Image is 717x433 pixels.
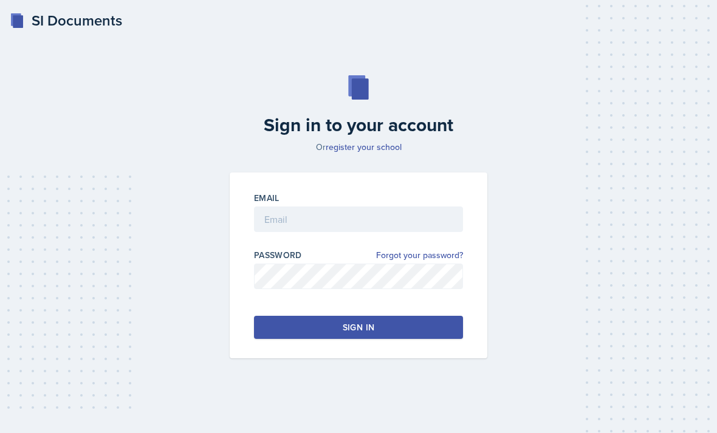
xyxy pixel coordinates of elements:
a: register your school [326,141,402,153]
a: SI Documents [10,10,122,32]
input: Email [254,206,463,232]
label: Email [254,192,280,204]
label: Password [254,249,302,261]
p: Or [222,141,495,153]
h2: Sign in to your account [222,114,495,136]
button: Sign in [254,316,463,339]
a: Forgot your password? [376,249,463,262]
div: Sign in [343,321,374,333]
